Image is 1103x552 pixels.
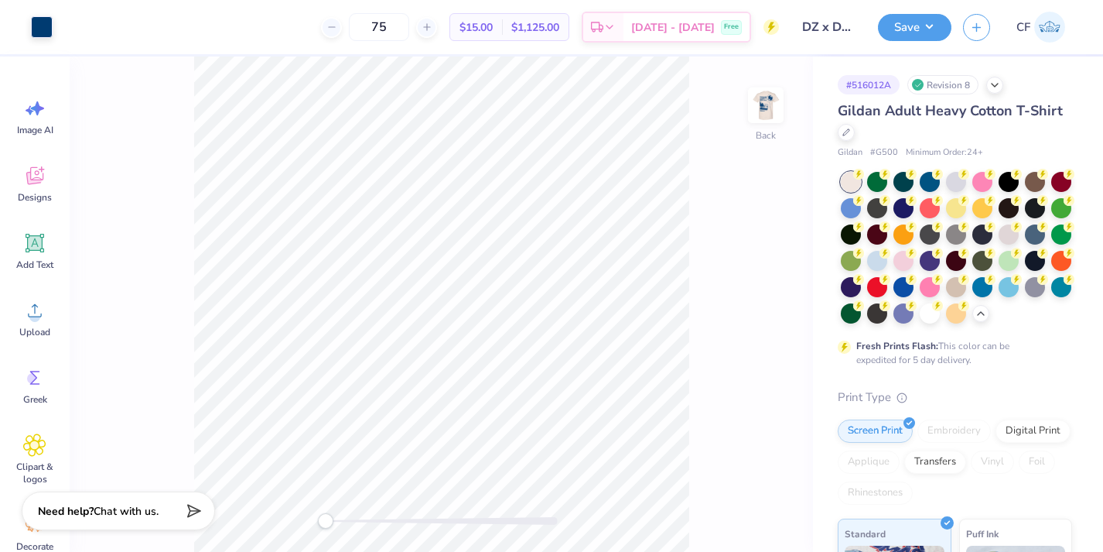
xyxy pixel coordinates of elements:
[38,504,94,519] strong: Need help?
[1009,12,1072,43] a: CF
[838,451,900,474] div: Applique
[23,393,47,406] span: Greek
[459,19,493,36] span: $15.00
[791,12,866,43] input: Untitled Design
[19,326,50,338] span: Upload
[995,420,1071,443] div: Digital Print
[17,124,53,136] span: Image AI
[511,19,559,36] span: $1,125.00
[631,19,715,36] span: [DATE] - [DATE]
[1019,451,1055,474] div: Foil
[724,22,739,33] span: Free
[750,90,781,121] img: Back
[870,146,898,159] span: # G500
[878,14,951,41] button: Save
[838,420,913,443] div: Screen Print
[966,526,999,542] span: Puff Ink
[1034,12,1065,43] img: Corey Fishman
[845,526,886,542] span: Standard
[9,461,60,485] span: Clipart & logos
[907,75,978,94] div: Revision 8
[917,420,991,443] div: Embroidery
[856,339,1047,367] div: This color can be expedited for 5 day delivery.
[906,146,983,159] span: Minimum Order: 24 +
[838,75,900,94] div: # 516012A
[756,129,776,142] div: Back
[94,504,159,519] span: Chat with us.
[838,146,862,159] span: Gildan
[856,340,938,352] strong: Fresh Prints Flash:
[838,101,1063,120] span: Gildan Adult Heavy Cotton T-Shirt
[349,13,409,41] input: – –
[318,513,333,529] div: Accessibility label
[1016,19,1030,36] span: CF
[838,482,913,505] div: Rhinestones
[904,451,966,474] div: Transfers
[838,389,1072,406] div: Print Type
[971,451,1014,474] div: Vinyl
[16,259,53,271] span: Add Text
[18,191,52,204] span: Designs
